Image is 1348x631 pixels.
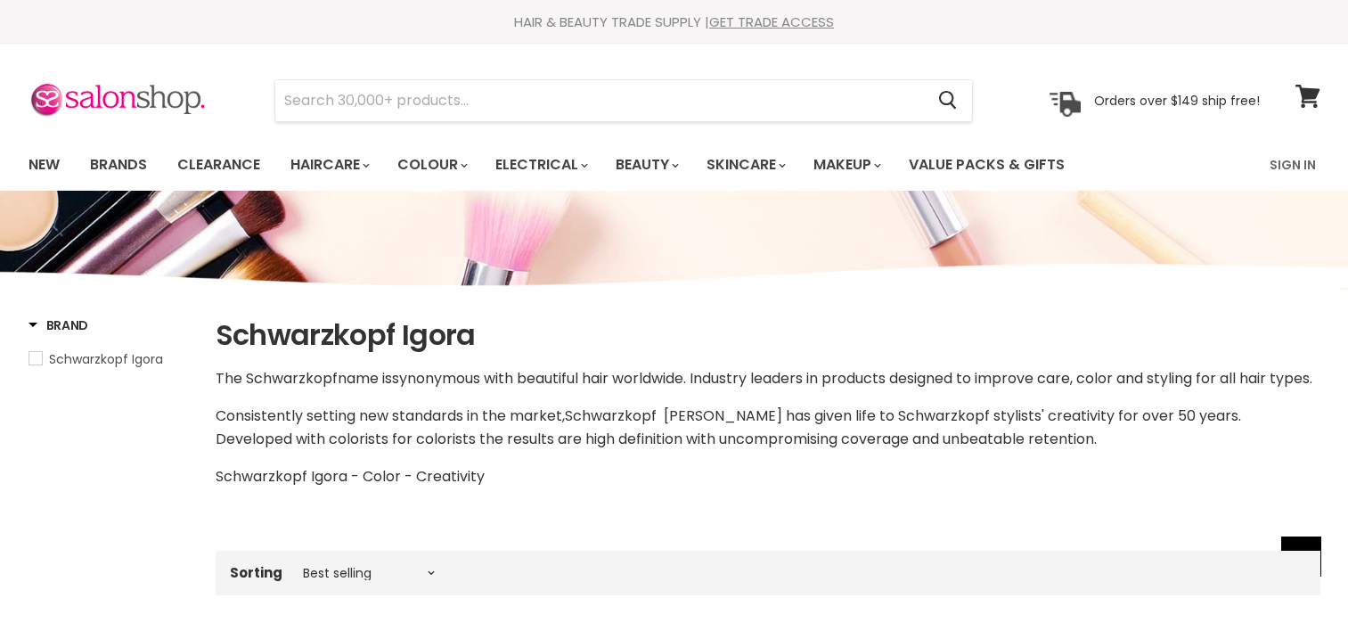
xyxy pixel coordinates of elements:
a: Haircare [277,146,380,184]
a: Colour [384,146,478,184]
a: Clearance [164,146,274,184]
div: HAIR & BEAUTY TRADE SUPPLY | [6,13,1343,31]
span: Schwarzkopf [565,406,657,426]
span: The Schwarzkopf [216,368,338,389]
a: New [15,146,73,184]
a: Schwarzkopf Igora [29,349,193,369]
h1: Schwarzkopf Igora [216,316,1320,354]
p: Schwarzkopf Igora - Color - Creativity [216,465,1320,488]
a: GET TRADE ACCESS [709,12,834,31]
a: Makeup [800,146,892,184]
input: Search [275,80,925,121]
a: Brands [77,146,160,184]
span: Schwarzkopf Igora [49,350,163,368]
a: Beauty [602,146,690,184]
p: Consistently setting new standards in the market, [PERSON_NAME] has given life to Schwarzkopf sty... [216,405,1320,451]
span: synonymous with beautiful hair worldwide. Industry leaders in products designed to improve care [392,368,1070,389]
a: Value Packs & Gifts [895,146,1078,184]
label: Sorting [230,565,282,580]
button: Search [925,80,972,121]
a: Electrical [482,146,599,184]
h3: Brand [29,316,89,334]
span: , color and styling for all hair types. [1070,368,1312,389]
ul: Main menu [15,139,1169,191]
p: Orders over $149 ship free! [1094,92,1260,108]
span: name is [338,368,392,389]
a: Sign In [1259,146,1327,184]
nav: Main [6,139,1343,191]
form: Product [274,79,973,122]
a: Skincare [693,146,797,184]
